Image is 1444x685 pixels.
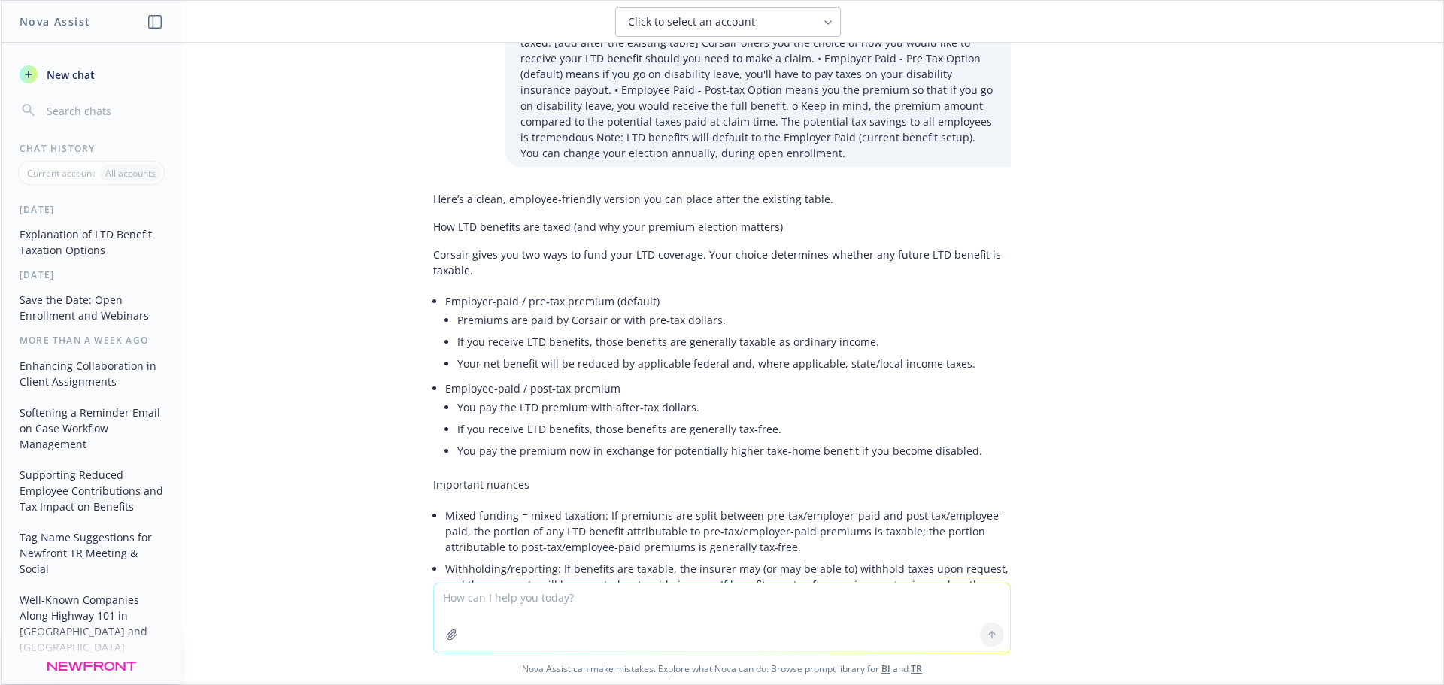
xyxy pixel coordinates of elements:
[445,380,1011,396] p: Employee-paid / post‑tax premium
[14,222,169,262] button: Explanation of LTD Benefit Taxation Options
[2,142,181,155] div: Chat History
[2,334,181,347] div: More than a week ago
[628,14,755,29] span: Click to select an account
[433,219,1011,235] p: How LTD benefits are taxed (and why your premium election matters)
[14,462,169,519] button: Supporting Reduced Employee Contributions and Tax Impact on Benefits
[445,293,1011,309] p: Employer-paid / pre‑tax premium (default)
[520,19,996,161] p: help review and enhance the following ltd explantion: How Long Term Disability Benefits are taxed...
[433,191,1011,207] p: Here’s a clean, employee-friendly version you can place after the existing table.
[2,268,181,281] div: [DATE]
[615,7,841,37] button: Click to select an account
[14,353,169,394] button: Enhancing Collaboration in Client Assignments
[433,477,1011,493] p: Important nuances
[457,418,1011,440] li: If you receive LTD benefits, those benefits are generally tax‑free.
[14,587,169,659] button: Well-Known Companies Along Highway 101 in [GEOGRAPHIC_DATA] and [GEOGRAPHIC_DATA]
[105,167,156,180] p: All accounts
[433,247,1011,278] p: Corsair gives you two ways to fund your LTD coverage. Your choice determines whether any future L...
[911,662,922,675] a: TR
[881,662,890,675] a: BI
[2,203,181,216] div: [DATE]
[44,100,163,121] input: Search chats
[457,353,1011,374] li: Your net benefit will be reduced by applicable federal and, where applicable, state/local income ...
[457,331,1011,353] li: If you receive LTD benefits, those benefits are generally taxable as ordinary income.
[14,525,169,581] button: Tag Name Suggestions for Newfront TR Meeting & Social
[457,396,1011,418] li: You pay the LTD premium with after‑tax dollars.
[457,440,1011,462] li: You pay the premium now in exchange for potentially higher take‑home benefit if you become disabled.
[44,67,95,83] span: New chat
[445,558,1011,611] li: Withholding/reporting: If benefits are taxable, the insurer may (or may be able to) withhold taxe...
[457,309,1011,331] li: Premiums are paid by Corsair or with pre‑tax dollars.
[14,400,169,456] button: Softening a Reminder Email on Case Workflow Management
[14,287,169,328] button: Save the Date: Open Enrollment and Webinars
[27,167,95,180] p: Current account
[14,61,169,88] button: New chat
[445,505,1011,558] li: Mixed funding = mixed taxation: If premiums are split between pre‑tax/employer-paid and post‑tax/...
[20,14,90,29] h1: Nova Assist
[7,653,1437,684] span: Nova Assist can make mistakes. Explore what Nova can do: Browse prompt library for and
